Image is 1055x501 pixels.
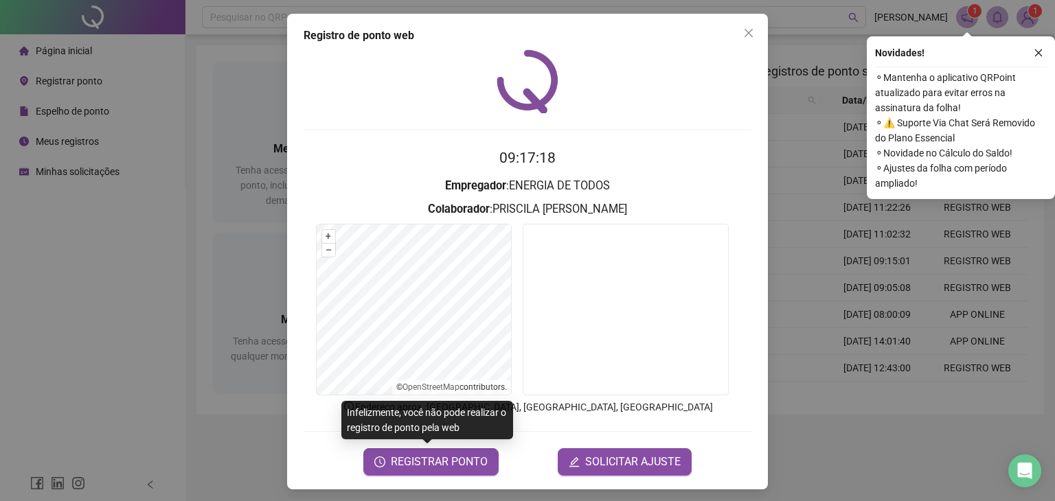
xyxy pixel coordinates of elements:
[304,200,751,218] h3: : PRISCILA [PERSON_NAME]
[569,456,580,467] span: edit
[391,454,488,470] span: REGISTRAR PONTO
[304,399,751,415] p: Endereço aprox. : [GEOGRAPHIC_DATA], [GEOGRAPHIC_DATA], [GEOGRAPHIC_DATA]
[374,456,385,467] span: clock-circle
[875,70,1047,115] span: ⚬ Mantenha o aplicativo QRPoint atualizado para evitar erros na assinatura da folha!
[341,401,513,439] div: Infelizmente, você não pode realizar o registro de ponto pela web
[304,177,751,195] h3: : ENERGIA DE TODOS
[1034,48,1043,58] span: close
[875,145,1047,161] span: ⚬ Novidade no Cálculo do Saldo!
[428,202,490,215] strong: Colaborador
[402,382,460,392] a: OpenStreetMap
[585,454,681,470] span: SOLICITAR AJUSTE
[363,448,499,476] button: REGISTRAR PONTO
[558,448,692,476] button: editSOLICITAR AJUSTE
[304,27,751,44] div: Registro de ponto web
[497,49,558,113] img: QRPoint
[445,179,506,192] strong: Empregador
[875,45,924,60] span: Novidades !
[322,230,335,243] button: +
[743,27,754,38] span: close
[322,244,335,257] button: –
[875,115,1047,145] span: ⚬ ⚠️ Suporte Via Chat Será Removido do Plano Essencial
[738,22,760,44] button: Close
[875,161,1047,191] span: ⚬ Ajustes da folha com período ampliado!
[499,150,556,166] time: 09:17:18
[396,382,507,392] li: © contributors.
[1008,454,1041,487] div: Open Intercom Messenger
